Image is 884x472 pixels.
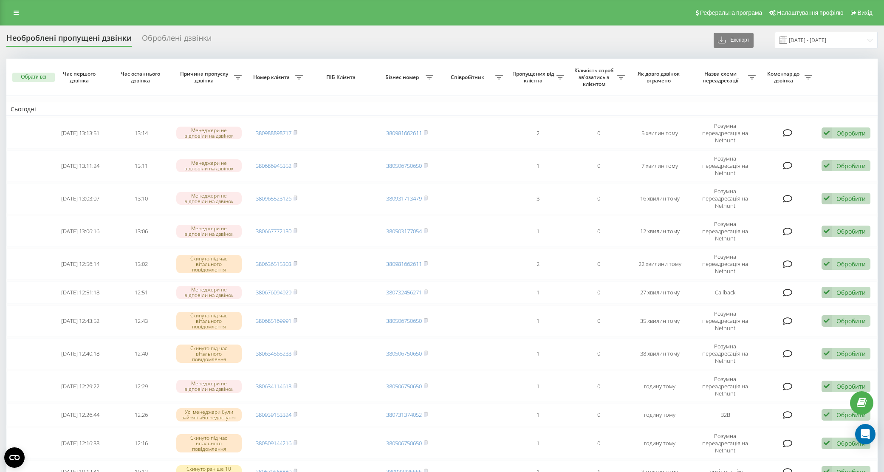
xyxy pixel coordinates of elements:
td: 3 [507,183,568,214]
div: Open Intercom Messenger [855,424,876,444]
span: Як довго дзвінок втрачено [636,71,683,84]
td: 2 [507,118,568,149]
div: Скинуто під час вітального повідомлення [176,255,242,274]
span: Час останнього дзвінка [118,71,165,84]
span: Бізнес номер [381,74,426,81]
span: Назва схеми переадресації [695,71,748,84]
a: 380732456271 [386,288,422,296]
div: Обробити [836,288,866,297]
td: 0 [568,338,630,369]
button: Open CMP widget [4,447,25,468]
td: 27 хвилин тому [629,281,690,304]
span: Причина пропуску дзвінка [176,71,234,84]
td: 12:26 [111,404,172,426]
td: 12:43 [111,305,172,336]
td: 0 [568,428,630,459]
div: Необроблені пропущені дзвінки [6,34,132,47]
td: 12:29 [111,371,172,402]
td: 0 [568,118,630,149]
a: 380506750650 [386,317,422,325]
td: годину тому [629,404,690,426]
div: Обробити [836,195,866,203]
td: Callback [690,281,760,304]
td: 12:51 [111,281,172,304]
td: Розумна переадресація на Nethunt [690,183,760,214]
td: 1 [507,281,568,304]
td: 12 хвилин тому [629,216,690,247]
td: [DATE] 12:29:22 [50,371,111,402]
a: 380506750650 [386,439,422,447]
td: 5 хвилин тому [629,118,690,149]
a: 380931713479 [386,195,422,202]
a: 380731374052 [386,411,422,418]
a: 380506750650 [386,350,422,357]
td: 22 хвилини тому [629,249,690,280]
div: Обробити [836,129,866,137]
td: Сьогодні [6,103,878,116]
a: 380988898717 [256,129,291,137]
div: Скинуто під час вітального повідомлення [176,345,242,363]
td: 7 хвилин тому [629,150,690,181]
a: 380965523126 [256,195,291,202]
a: 380676094929 [256,288,291,296]
td: 1 [507,404,568,426]
a: 380686945352 [256,162,291,170]
div: Обробити [836,162,866,170]
div: Менеджери не відповіли на дзвінок [176,225,242,237]
div: Обробити [836,260,866,268]
td: [DATE] 12:16:38 [50,428,111,459]
span: Коментар до дзвінка [764,71,805,84]
span: ПІБ Клієнта [314,74,370,81]
a: 380685169991 [256,317,291,325]
td: 1 [507,371,568,402]
a: 380506750650 [386,382,422,390]
td: 13:02 [111,249,172,280]
td: 1 [507,305,568,336]
a: 380634565233 [256,350,291,357]
td: годину тому [629,428,690,459]
td: Розумна переадресація на Nethunt [690,428,760,459]
span: Час першого дзвінка [57,71,104,84]
a: 380667772130 [256,227,291,235]
td: [DATE] 12:51:18 [50,281,111,304]
td: 1 [507,428,568,459]
div: Обробити [836,411,866,419]
div: Менеджери не відповіли на дзвінок [176,192,242,205]
div: Обробити [836,227,866,235]
td: [DATE] 12:56:14 [50,249,111,280]
td: [DATE] 13:06:16 [50,216,111,247]
div: Оброблені дзвінки [142,34,212,47]
td: 1 [507,216,568,247]
td: 2 [507,249,568,280]
span: Налаштування профілю [777,9,843,16]
button: Обрати всі [12,73,55,82]
div: Обробити [836,350,866,358]
div: Менеджери не відповіли на дзвінок [176,380,242,393]
span: Реферальна програма [700,9,763,16]
td: 35 хвилин тому [629,305,690,336]
div: Усі менеджери були зайняті або недоступні [176,408,242,421]
td: B2B [690,404,760,426]
td: Розумна переадресація на Nethunt [690,305,760,336]
a: 380981662611 [386,129,422,137]
td: Розумна переадресація на Nethunt [690,150,760,181]
span: Кількість спроб зв'язатись з клієнтом [573,67,618,87]
td: 0 [568,281,630,304]
div: Обробити [836,439,866,447]
div: Скинуто під час вітального повідомлення [176,312,242,331]
td: Розумна переадресація на Nethunt [690,216,760,247]
td: 1 [507,338,568,369]
a: 380503177054 [386,227,422,235]
td: 13:10 [111,183,172,214]
span: Номер клієнта [250,74,295,81]
td: Розумна переадресація на Nethunt [690,249,760,280]
span: Пропущених від клієнта [511,71,556,84]
td: годину тому [629,371,690,402]
div: Обробити [836,317,866,325]
td: 13:06 [111,216,172,247]
td: 0 [568,150,630,181]
span: Співробітник [442,74,495,81]
td: 0 [568,404,630,426]
td: 16 хвилин тому [629,183,690,214]
button: Експорт [714,33,754,48]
